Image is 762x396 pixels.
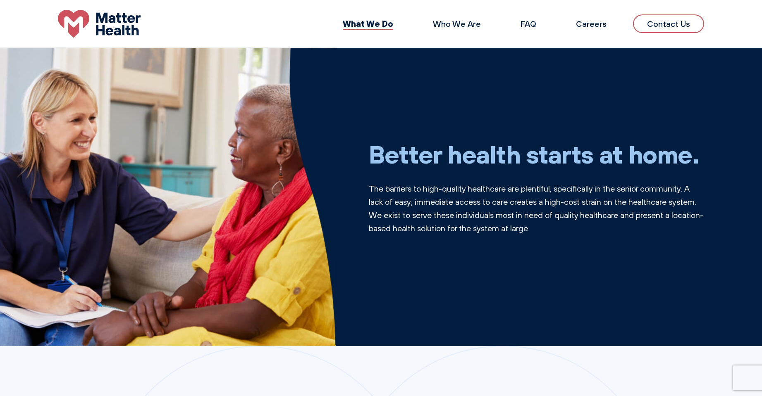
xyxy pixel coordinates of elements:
a: Contact Us [633,14,704,33]
a: Careers [576,19,607,29]
a: What We Do [343,18,393,29]
p: The barriers to high-quality healthcare are plentiful, specifically in the senior community. A la... [369,182,705,235]
a: FAQ [521,19,536,29]
a: Who We Are [433,19,481,29]
h1: Better health starts at home. [369,139,705,169]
